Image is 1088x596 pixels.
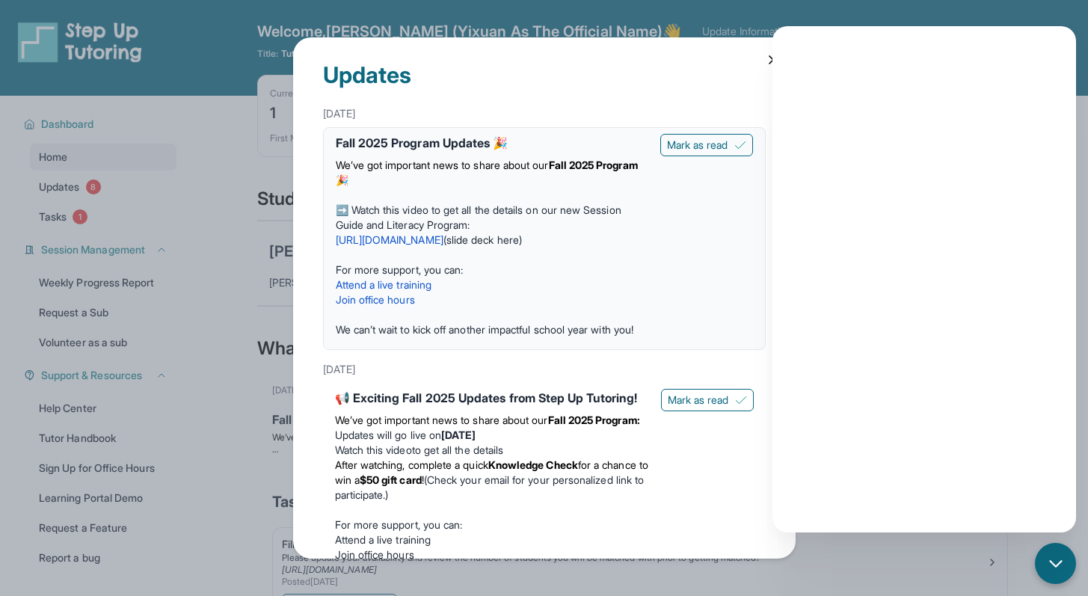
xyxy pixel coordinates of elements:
[323,37,766,100] div: Updates
[335,458,649,503] li: (Check your email for your personalized link to participate.)
[336,134,648,152] div: Fall 2025 Program Updates 🎉
[335,389,649,407] div: 📢 Exciting Fall 2025 Updates from Step Up Tutoring!
[360,473,422,486] strong: $50 gift card
[441,428,476,441] strong: [DATE]
[667,138,728,153] span: Mark as read
[549,159,638,171] strong: Fall 2025 Program
[668,393,729,408] span: Mark as read
[336,173,348,186] span: 🎉
[336,263,464,276] span: For more support, you can:
[335,458,488,471] span: After watching, complete a quick
[772,26,1076,532] iframe: Chatbot
[336,293,415,306] a: Join office hours
[335,548,414,561] a: Join office hours
[735,394,747,406] img: Mark as read
[661,389,754,411] button: Mark as read
[335,414,548,426] span: We’ve got important news to share about our
[446,233,519,246] a: slide deck here
[548,414,640,426] strong: Fall 2025 Program:
[422,473,424,486] span: !
[335,517,649,532] p: For more support, you can:
[336,203,621,231] span: ➡️ Watch this video to get all the details on our new Session Guide and Literacy Program:
[335,443,649,458] li: to get all the details
[335,533,431,546] a: Attend a live training
[488,458,578,471] strong: Knowledge Check
[1035,543,1076,584] button: chat-button
[336,233,648,248] p: ( )
[336,233,443,246] a: [URL][DOMAIN_NAME]
[336,159,549,171] span: We’ve got important news to share about our
[335,428,649,443] li: Updates will go live on
[335,443,412,456] a: Watch this video
[660,134,753,156] button: Mark as read
[323,356,766,383] div: [DATE]
[323,100,766,127] div: [DATE]
[734,139,746,151] img: Mark as read
[336,323,634,336] span: We can’t wait to kick off another impactful school year with you!
[336,278,432,291] a: Attend a live training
